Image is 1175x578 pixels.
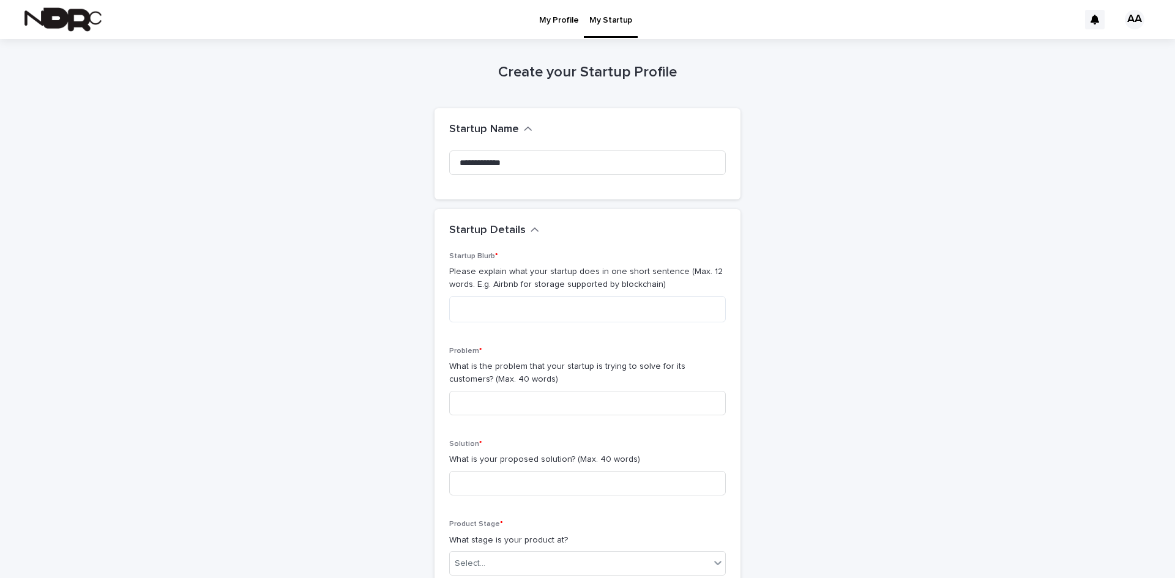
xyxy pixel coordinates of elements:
div: AA [1125,10,1144,29]
p: What is your proposed solution? (Max. 40 words) [449,453,726,466]
h2: Startup Name [449,123,519,136]
span: Product Stage [449,521,503,528]
p: What stage is your product at? [449,534,726,547]
p: What is the problem that your startup is trying to solve for its customers? (Max. 40 words) [449,360,726,386]
span: Problem [449,347,482,355]
button: Startup Details [449,224,539,237]
span: Startup Blurb [449,253,498,260]
h2: Startup Details [449,224,526,237]
button: Startup Name [449,123,532,136]
div: Select... [455,557,485,570]
p: Please explain what your startup does in one short sentence (Max. 12 words. E.g. Airbnb for stora... [449,265,726,291]
span: Solution [449,440,482,448]
h1: Create your Startup Profile [435,64,740,81]
img: fPh53EbzTSOZ76wyQ5GQ [24,7,102,32]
